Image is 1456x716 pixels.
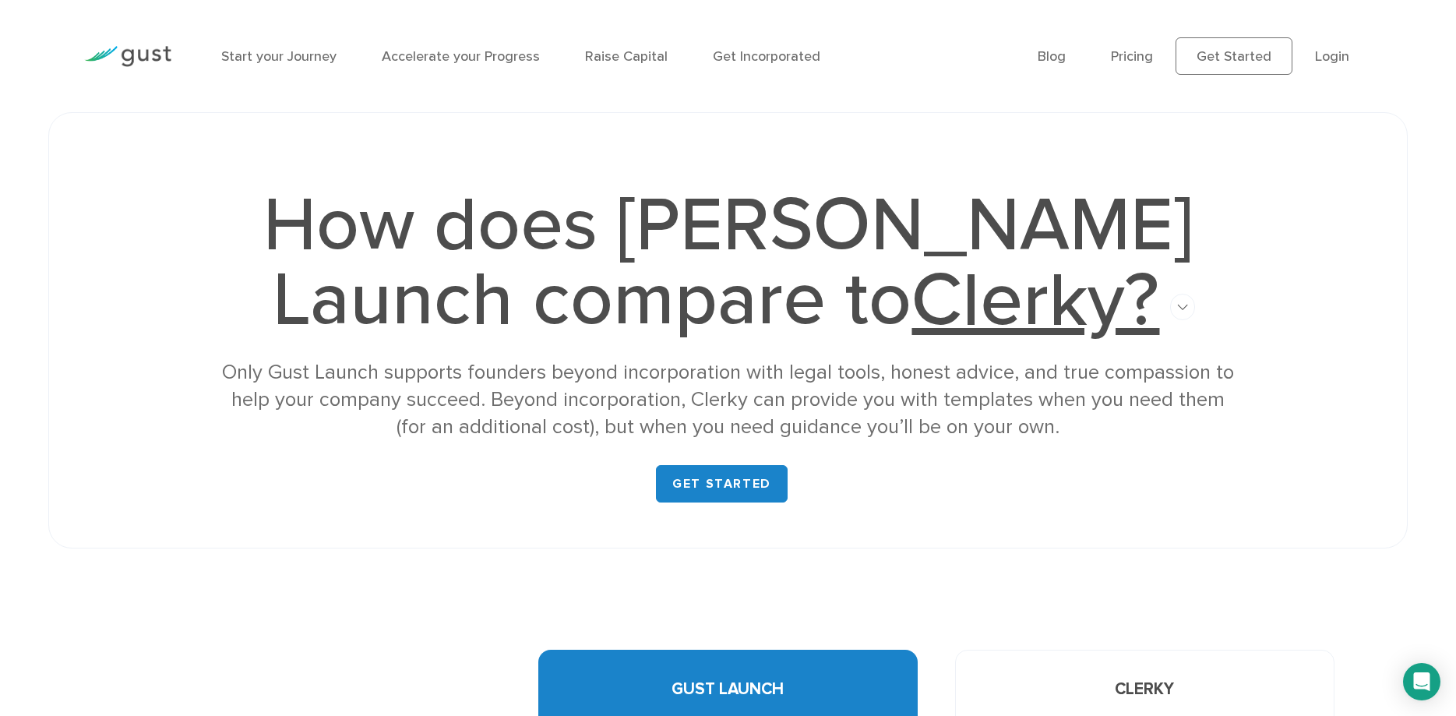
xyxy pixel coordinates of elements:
a: Raise Capital [585,48,668,65]
a: Login [1315,48,1349,65]
a: GET STARTED [656,465,788,503]
img: Gust Logo [84,46,171,67]
div: Only Gust Launch supports founders beyond incorporation with legal tools, honest advice, and true... [216,359,1240,440]
div: Open Intercom Messenger [1403,663,1440,700]
a: Pricing [1111,48,1153,65]
a: Get Started [1176,37,1292,75]
a: Get Incorporated [713,48,820,65]
h1: How does [PERSON_NAME] Launch compare to [216,188,1240,339]
a: Start your Journey [221,48,337,65]
a: Blog [1038,48,1066,65]
span: Clerky? [911,256,1159,344]
a: Accelerate your Progress [382,48,540,65]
